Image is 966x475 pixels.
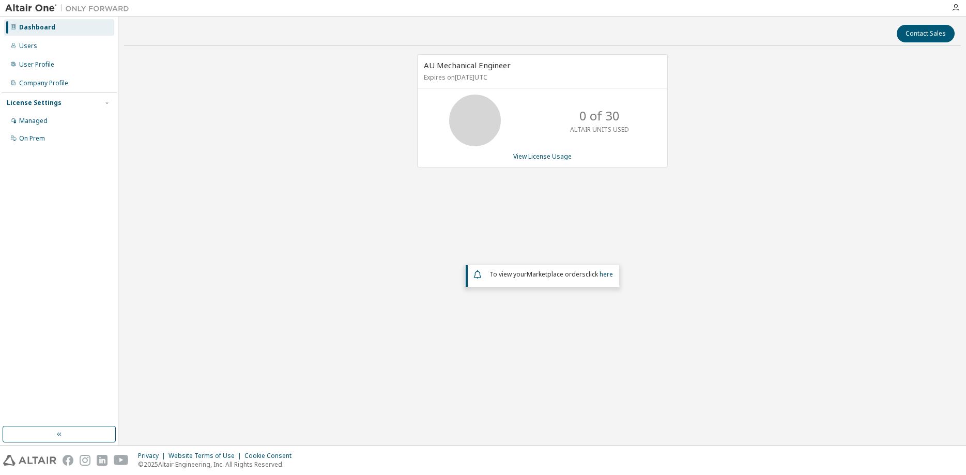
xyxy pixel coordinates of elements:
div: On Prem [19,134,45,143]
em: Marketplace orders [527,270,586,279]
a: View License Usage [513,152,572,161]
div: License Settings [7,99,62,107]
p: Expires on [DATE] UTC [424,73,658,82]
div: Dashboard [19,23,55,32]
p: ALTAIR UNITS USED [570,125,629,134]
div: Cookie Consent [244,452,298,460]
div: Website Terms of Use [168,452,244,460]
div: Company Profile [19,79,68,87]
img: altair_logo.svg [3,455,56,466]
p: 0 of 30 [579,107,620,125]
div: Users [19,42,37,50]
img: instagram.svg [80,455,90,466]
img: facebook.svg [63,455,73,466]
button: Contact Sales [897,25,955,42]
div: User Profile [19,60,54,69]
img: linkedin.svg [97,455,108,466]
span: To view your click [489,270,613,279]
div: Managed [19,117,48,125]
a: here [600,270,613,279]
img: youtube.svg [114,455,129,466]
span: AU Mechanical Engineer [424,60,511,70]
p: © 2025 Altair Engineering, Inc. All Rights Reserved. [138,460,298,469]
div: Privacy [138,452,168,460]
img: Altair One [5,3,134,13]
